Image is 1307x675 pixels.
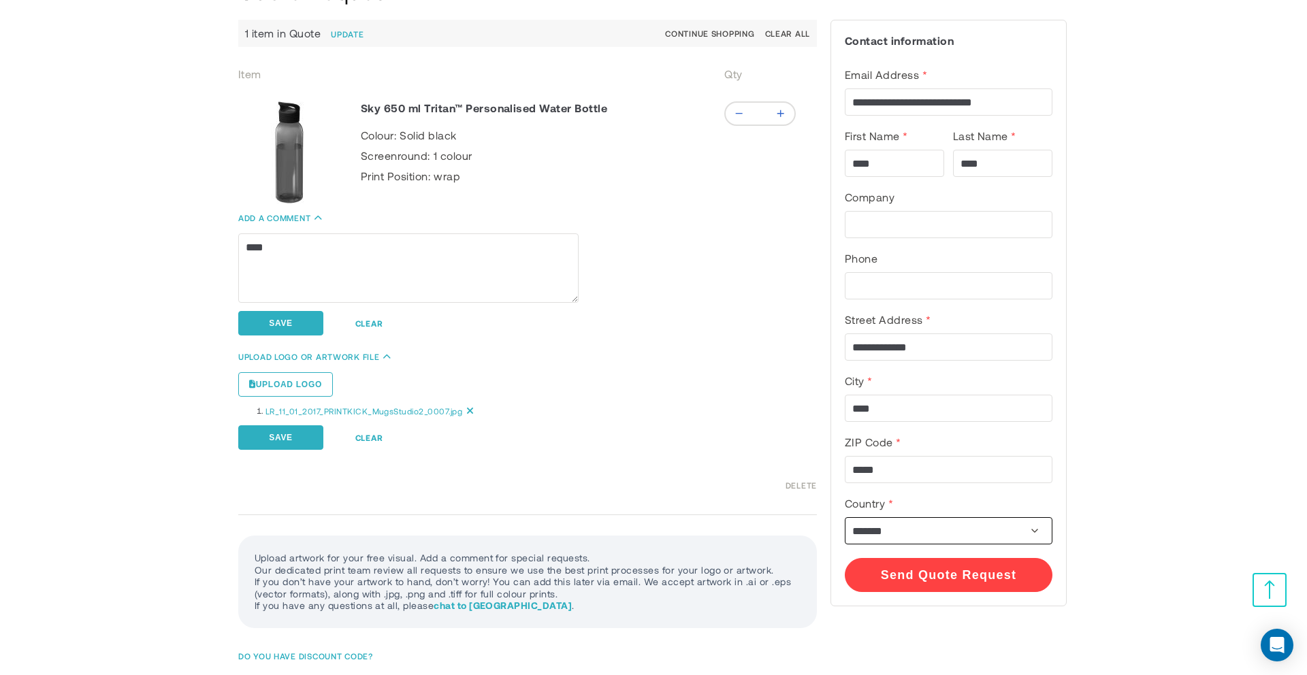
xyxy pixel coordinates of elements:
button: Save [238,311,323,335]
span: Do you Have discount code? [238,651,373,661]
a: chat to [GEOGRAPHIC_DATA] [434,599,572,611]
span: Screenround [361,149,434,163]
div: Minus [726,101,746,126]
span: Colour [361,129,400,142]
span: Street Address [845,313,923,326]
strong: Contact information [845,34,954,47]
span: City [845,374,865,387]
button: Clear [326,311,411,335]
button: Clear all [765,29,810,37]
span: Print Position [361,169,434,183]
span: 1 colour [434,149,472,163]
img: Sky 650 ml Tritan™ water bottle [238,101,340,203]
button: Update Shopping Cart [331,30,364,38]
a: LR_11_01_2017_PRINTKICK_MugsStudio2_0007.jpg [265,405,462,417]
span: 1 item in Quote [245,27,321,40]
span: Email Address [845,68,919,81]
span: Company [845,191,894,203]
a: Add a comment [238,213,310,223]
a: Continue Shopping [665,29,754,37]
th: Item [238,50,714,88]
span: Last Name [953,129,1008,142]
span: Country [845,497,885,510]
div: Open Intercom Messenger [1261,629,1293,661]
th: Qty [714,50,817,88]
a: Sky 650 ml Tritan™ Personalised Water Bottle [361,101,607,114]
a: Delete [786,480,817,491]
span: Phone [845,252,877,265]
div: Plus [774,101,794,126]
label: Upload logo [238,372,333,397]
span: First Name [845,129,900,142]
button: Send Quote Request [845,558,1052,592]
a: Upload logo or artwork file [238,352,379,361]
div: Upload artwork for your free visual. Add a comment for special requests. Our dedicated print team... [238,536,817,628]
span: ZIP Code [845,435,893,448]
button: Save [238,425,323,450]
button: Clear [326,425,411,450]
a: Sky 650 ml Tritan™ Personalised Water Bottle [238,101,340,203]
span: Solid black [400,129,456,142]
span: wrap [434,169,460,183]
